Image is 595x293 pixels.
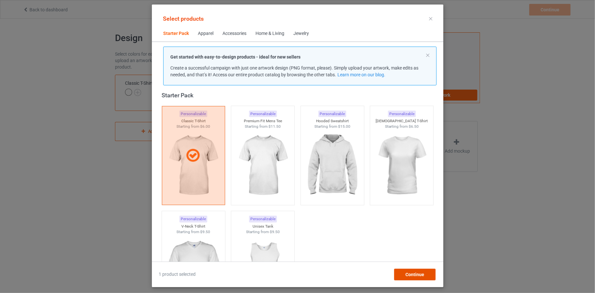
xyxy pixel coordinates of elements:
div: Personalizable [388,111,416,117]
div: Starting from [301,124,364,129]
div: Home & Living [256,30,284,37]
div: Personalizable [179,216,207,222]
div: Accessories [223,30,246,37]
span: $15.00 [338,124,350,129]
div: Premium Fit Mens Tee [231,118,294,124]
div: V-Neck T-Shirt [162,224,225,229]
span: Create a successful campaign with just one artwork design (PNG format, please). Simply upload you... [170,65,418,77]
img: regular.jpg [303,129,361,202]
span: Select products [163,15,204,22]
span: 1 product selected [159,271,196,278]
div: Hooded Sweatshirt [301,118,364,124]
div: [DEMOGRAPHIC_DATA] T-Shirt [370,118,433,124]
div: Personalizable [318,111,346,117]
a: Learn more on our blog. [337,72,385,77]
div: Personalizable [249,111,277,117]
div: Starting from [231,124,294,129]
div: Personalizable [249,216,277,222]
div: Starting from [370,124,433,129]
span: Continue [405,272,424,277]
span: $9.50 [200,230,210,234]
span: $11.50 [269,124,281,129]
img: regular.jpg [234,129,292,202]
span: Starter Pack [159,26,193,41]
img: regular.jpg [373,129,431,202]
div: Starting from [231,229,294,235]
strong: Get started with easy-to-design products - ideal for new sellers [170,54,301,60]
div: Unisex Tank [231,224,294,229]
span: $6.50 [408,124,418,129]
div: Starting from [162,229,225,235]
div: Continue [394,269,435,280]
span: $9.50 [269,230,280,234]
div: Jewelry [293,30,309,37]
div: Starter Pack [161,92,436,99]
div: Apparel [198,30,213,37]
